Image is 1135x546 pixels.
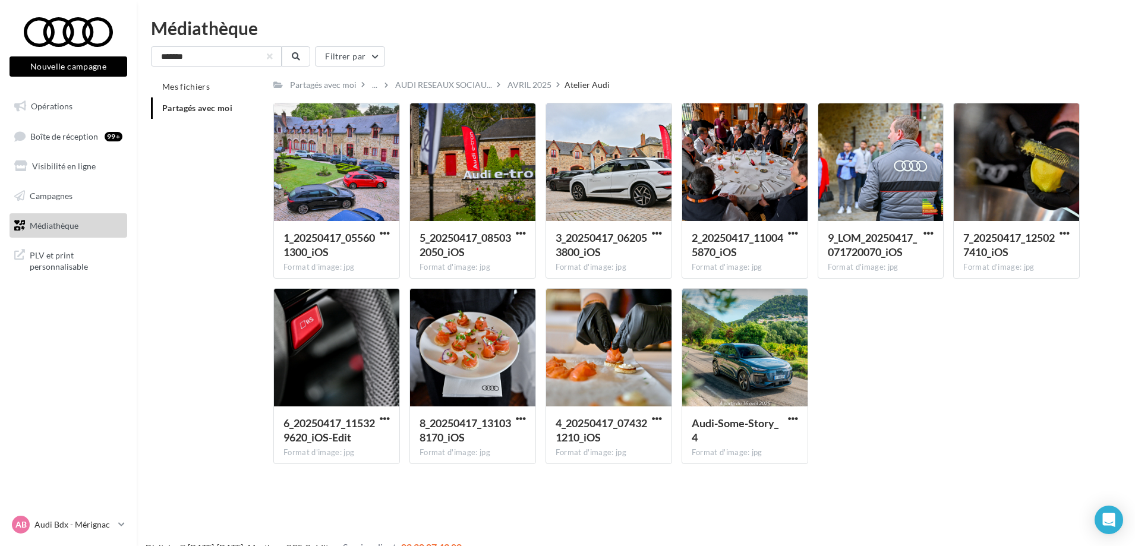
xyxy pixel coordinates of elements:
[556,262,662,273] div: Format d'image: jpg
[34,519,113,531] p: Audi Bdx - Mérignac
[30,191,72,201] span: Campagnes
[420,416,511,444] span: 8_20250417_131038170_iOS
[828,262,934,273] div: Format d'image: jpg
[507,79,551,91] div: AVRIL 2025
[162,81,210,91] span: Mes fichiers
[10,56,127,77] button: Nouvelle campagne
[7,124,130,149] a: Boîte de réception99+
[30,131,98,141] span: Boîte de réception
[692,231,783,258] span: 2_20250417_110045870_iOS
[162,103,232,113] span: Partagés avec moi
[1095,506,1123,534] div: Open Intercom Messenger
[565,79,610,91] div: Atelier Audi
[963,231,1055,258] span: 7_20250417_125027410_iOS
[7,184,130,209] a: Campagnes
[283,231,375,258] span: 1_20250417_055601300_iOS
[420,447,526,458] div: Format d'image: jpg
[30,220,78,230] span: Médiathèque
[556,447,662,458] div: Format d'image: jpg
[32,161,96,171] span: Visibilité en ligne
[10,513,127,536] a: AB Audi Bdx - Mérignac
[290,79,357,91] div: Partagés avec moi
[692,262,798,273] div: Format d'image: jpg
[7,94,130,119] a: Opérations
[395,79,492,91] span: AUDI RESEAUX SOCIAU...
[151,19,1121,37] div: Médiathèque
[692,416,778,444] span: Audi-Some-Story_4
[105,132,122,141] div: 99+
[7,154,130,179] a: Visibilité en ligne
[370,77,380,93] div: ...
[7,213,130,238] a: Médiathèque
[556,231,647,258] span: 3_20250417_062053800_iOS
[556,416,647,444] span: 4_20250417_074321210_iOS
[692,447,798,458] div: Format d'image: jpg
[420,231,511,258] span: 5_20250417_085032050_iOS
[283,262,390,273] div: Format d'image: jpg
[283,416,375,444] span: 6_20250417_115329620_iOS-Edit
[31,101,72,111] span: Opérations
[15,519,27,531] span: AB
[283,447,390,458] div: Format d'image: jpg
[7,242,130,277] a: PLV et print personnalisable
[420,262,526,273] div: Format d'image: jpg
[315,46,385,67] button: Filtrer par
[30,247,122,273] span: PLV et print personnalisable
[828,231,917,258] span: 9_LOM_20250417_071720070_iOS
[963,262,1070,273] div: Format d'image: jpg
